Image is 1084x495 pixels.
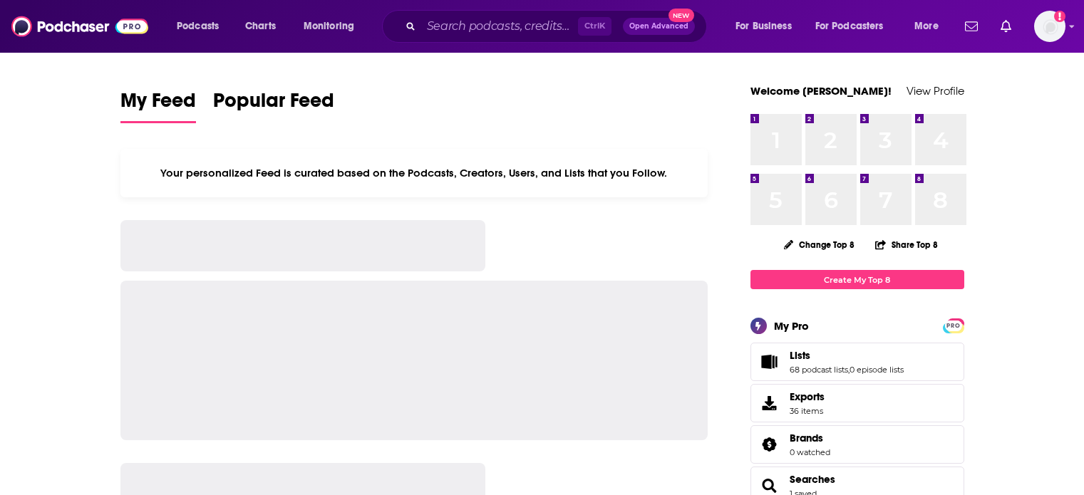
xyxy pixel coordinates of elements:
[790,349,904,362] a: Lists
[750,425,964,464] span: Brands
[790,432,830,444] a: Brands
[945,321,962,331] span: PRO
[236,15,284,38] a: Charts
[750,343,964,381] span: Lists
[750,384,964,422] a: Exports
[1034,11,1065,42] span: Logged in as NickG
[735,16,792,36] span: For Business
[904,15,956,38] button: open menu
[874,231,939,259] button: Share Top 8
[11,13,148,40] img: Podchaser - Follow, Share and Rate Podcasts
[850,365,904,375] a: 0 episode lists
[848,365,850,375] span: ,
[959,14,984,38] a: Show notifications dropdown
[790,365,848,375] a: 68 podcast lists
[213,88,334,121] span: Popular Feed
[914,16,939,36] span: More
[120,149,708,197] div: Your personalized Feed is curated based on the Podcasts, Creators, Users, and Lists that you Follow.
[790,349,810,362] span: Lists
[304,16,354,36] span: Monitoring
[1034,11,1065,42] img: User Profile
[774,319,809,333] div: My Pro
[750,270,964,289] a: Create My Top 8
[213,88,334,123] a: Popular Feed
[726,15,810,38] button: open menu
[790,390,825,403] span: Exports
[790,447,830,457] a: 0 watched
[245,16,276,36] span: Charts
[755,393,784,413] span: Exports
[421,15,578,38] input: Search podcasts, credits, & more...
[945,320,962,330] a: PRO
[294,15,373,38] button: open menu
[755,434,784,454] a: Brands
[396,10,721,43] div: Search podcasts, credits, & more...
[1054,11,1065,22] svg: Add a profile image
[578,17,611,36] span: Ctrl K
[120,88,196,123] a: My Feed
[806,15,904,38] button: open menu
[120,88,196,121] span: My Feed
[755,352,784,372] a: Lists
[1034,11,1065,42] button: Show profile menu
[775,236,864,254] button: Change Top 8
[669,9,694,22] span: New
[907,84,964,98] a: View Profile
[995,14,1017,38] a: Show notifications dropdown
[177,16,219,36] span: Podcasts
[815,16,884,36] span: For Podcasters
[623,18,695,35] button: Open AdvancedNew
[750,84,892,98] a: Welcome [PERSON_NAME]!
[790,473,835,486] a: Searches
[167,15,237,38] button: open menu
[790,432,823,444] span: Brands
[790,406,825,416] span: 36 items
[629,23,688,30] span: Open Advanced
